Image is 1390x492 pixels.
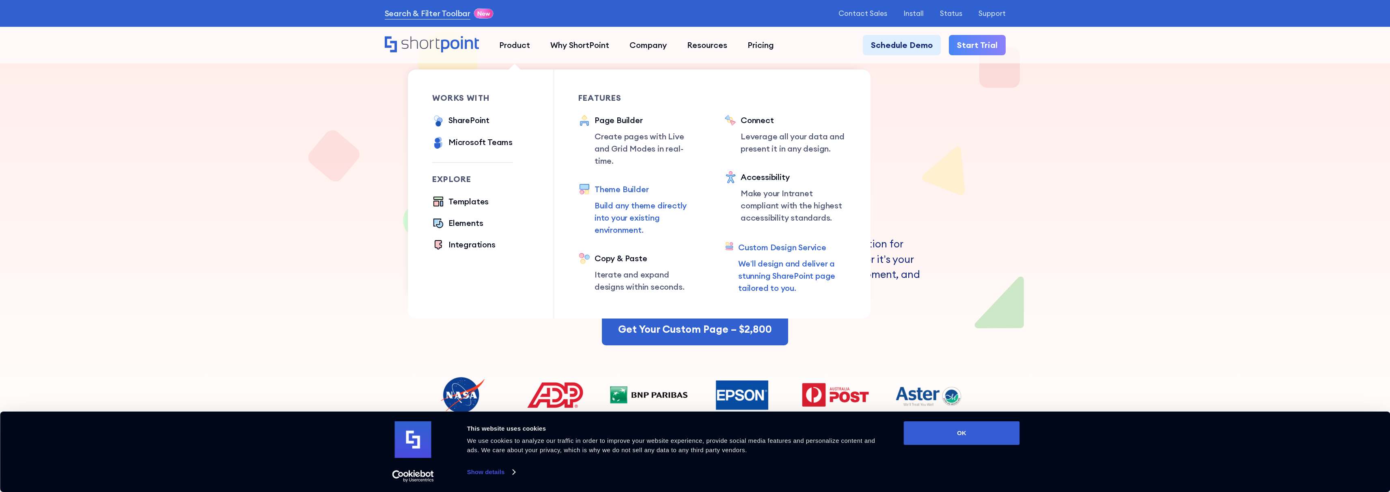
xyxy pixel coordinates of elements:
[838,9,887,17] a: Contact Sales
[432,217,483,230] a: Elements
[741,171,846,183] div: Accessibility
[619,35,677,55] a: Company
[578,183,700,236] a: Theme BuilderBuild any theme directly into your existing environment.
[432,136,513,150] a: Microsoft Teams
[863,35,941,55] a: Schedule Demo
[595,183,700,195] div: Theme Builder
[499,39,530,51] div: Product
[432,238,496,252] a: Integrations
[724,171,846,225] a: AccessibilityMake your Intranet compliant with the highest accessibility standards.
[595,269,700,293] p: Iterate and expand designs within seconds.
[629,39,667,51] div: Company
[467,466,515,478] a: Show details
[432,195,489,209] a: Templates
[737,35,784,55] a: Pricing
[978,9,1006,17] a: Support
[448,114,489,126] div: SharePoint
[395,421,431,458] img: logo
[489,35,540,55] a: Product
[448,136,513,148] div: Microsoft Teams
[578,252,700,293] a: Copy & PasteIterate and expand designs within seconds.
[724,114,846,155] a: ConnectLeverage all your data and present it in any design.
[741,187,846,224] p: Make your Intranet compliant with the highest accessibility standards.
[724,241,846,294] a: Custom Design ServiceWe’ll design and deliver a stunning SharePoint page tailored to you.
[432,175,513,183] div: Explore
[904,421,1020,445] button: OK
[385,7,470,20] a: Search & Filter Toolbar
[748,39,774,51] div: Pricing
[949,35,1006,55] a: Start Trial
[432,94,513,102] div: works with
[550,39,609,51] div: Why ShortPoint
[448,238,496,251] div: Integrations
[448,195,489,208] div: Templates
[738,258,846,294] p: We’ll design and deliver a stunning SharePoint page tailored to you.
[432,114,489,128] a: SharePoint
[595,130,700,167] p: Create pages with Live and Grid Modes in real-time.
[377,470,448,482] a: Usercentrics Cookiebot - opens in a new window
[385,36,479,54] a: Home
[940,9,962,17] a: Status
[448,217,483,229] div: Elements
[741,114,846,126] div: Connect
[602,314,788,345] a: Get Your Custom Page – $2,800
[595,252,700,264] div: Copy & Paste
[595,114,700,126] div: Page Builder
[578,114,700,167] a: Page BuilderCreate pages with Live and Grid Modes in real-time.
[687,39,727,51] div: Resources
[467,424,886,433] div: This website uses cookies
[903,9,924,17] a: Install
[677,35,737,55] a: Resources
[738,241,846,254] div: Custom Design Service
[578,94,700,102] div: Features
[595,199,700,236] p: Build any theme directly into your existing environment.
[741,130,846,155] p: Leverage all your data and present it in any design.
[540,35,619,55] a: Why ShortPoint
[467,437,875,453] span: We use cookies to analyze our traffic in order to improve your website experience, provide social...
